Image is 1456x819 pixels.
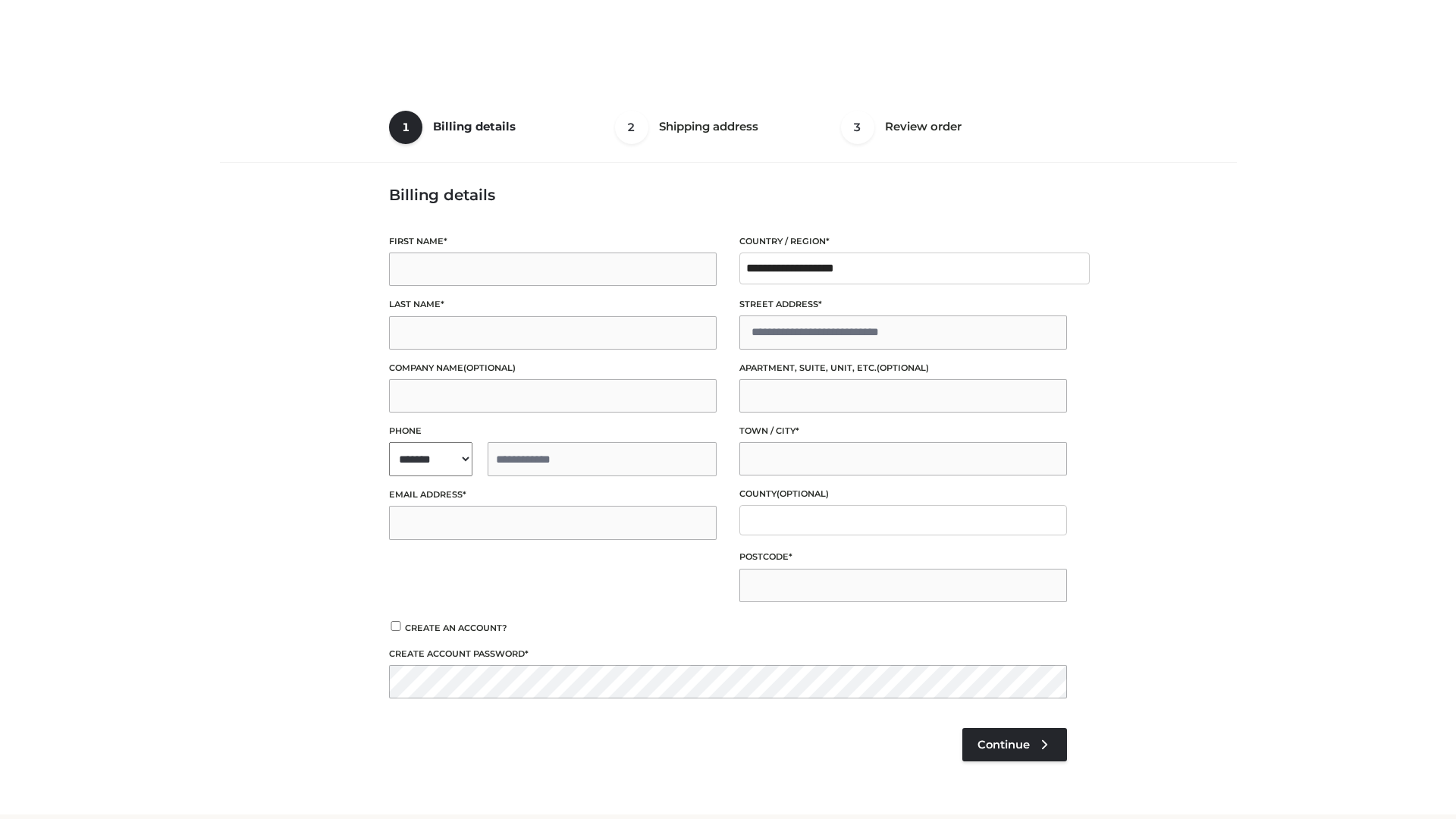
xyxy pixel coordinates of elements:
label: Email address [389,488,717,502]
span: 3 [841,111,874,144]
label: Street address [739,297,1067,312]
span: Continue [977,738,1030,752]
span: Shipping address [659,119,758,133]
span: Create an account? [405,623,507,633]
label: Apartment, suite, unit, etc. [739,361,1067,375]
label: Postcode [739,550,1067,564]
span: 1 [389,111,422,144]
label: First name [389,234,717,249]
span: Billing details [433,119,516,133]
label: Phone [389,424,717,438]
label: County [739,487,1067,501]
label: Town / City [739,424,1067,438]
span: 2 [615,111,648,144]
a: Continue [962,728,1067,761]
label: Last name [389,297,717,312]
h3: Billing details [389,186,1067,204]
label: Country / Region [739,234,1067,249]
span: (optional) [877,362,929,373]
input: Create an account? [389,621,403,631]
span: (optional) [777,488,829,499]
span: (optional) [463,362,516,373]
span: Review order [885,119,962,133]
label: Company name [389,361,717,375]
label: Create account password [389,647,1067,661]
